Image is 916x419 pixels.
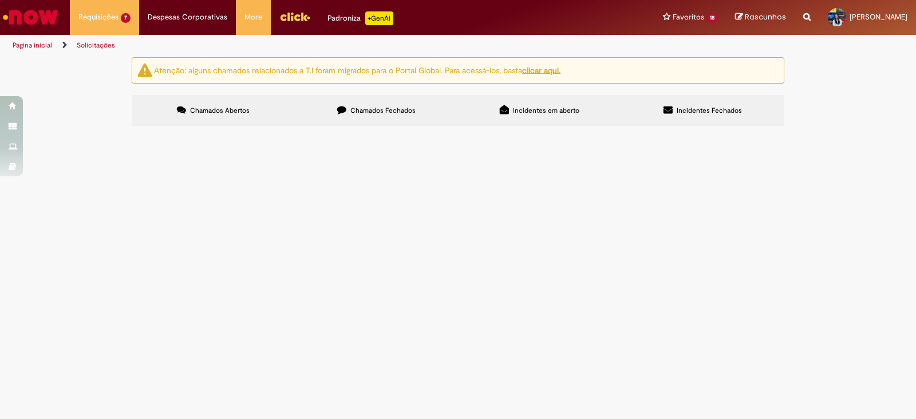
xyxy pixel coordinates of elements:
[244,11,262,23] span: More
[190,106,250,115] span: Chamados Abertos
[279,8,310,25] img: click_logo_yellow_360x200.png
[735,12,786,23] a: Rascunhos
[522,65,560,75] a: clicar aqui.
[9,35,602,56] ul: Trilhas de página
[148,11,227,23] span: Despesas Corporativas
[706,13,718,23] span: 18
[154,65,560,75] ng-bind-html: Atenção: alguns chamados relacionados a T.I foram migrados para o Portal Global. Para acessá-los,...
[121,13,131,23] span: 7
[850,12,907,22] span: [PERSON_NAME]
[365,11,393,25] p: +GenAi
[1,6,60,29] img: ServiceNow
[745,11,786,22] span: Rascunhos
[677,106,742,115] span: Incidentes Fechados
[350,106,416,115] span: Chamados Fechados
[78,11,119,23] span: Requisições
[513,106,579,115] span: Incidentes em aberto
[13,41,52,50] a: Página inicial
[77,41,115,50] a: Solicitações
[673,11,704,23] span: Favoritos
[327,11,393,25] div: Padroniza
